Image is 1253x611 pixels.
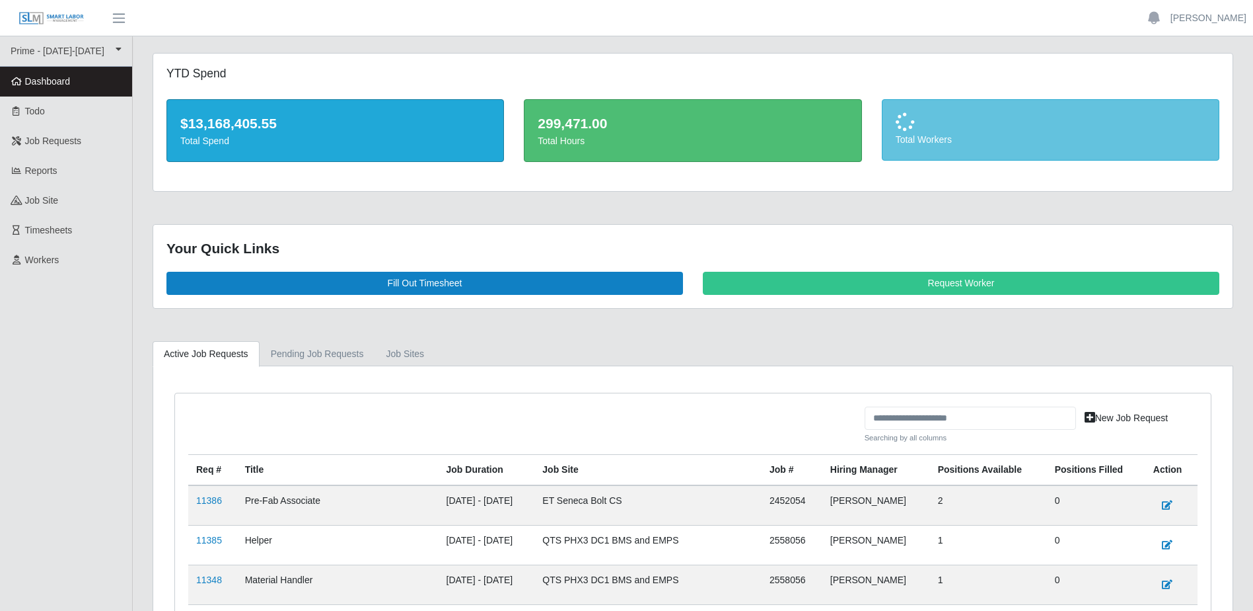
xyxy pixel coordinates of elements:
[822,485,930,526] td: [PERSON_NAME]
[375,341,436,367] a: job sites
[439,454,535,485] th: Job Duration
[166,272,683,295] a: Fill Out Timesheet
[930,565,1047,604] td: 1
[930,454,1047,485] th: Positions Available
[762,454,822,485] th: Job #
[1047,485,1145,526] td: 0
[762,485,822,526] td: 2452054
[25,255,59,265] span: Workers
[762,565,822,604] td: 2558056
[196,575,222,585] a: 11348
[237,454,439,485] th: Title
[237,525,439,565] td: Helper
[196,495,222,506] a: 11386
[534,565,762,604] td: QTS PHX3 DC1 BMS and EMPS
[1170,11,1246,25] a: [PERSON_NAME]
[237,485,439,526] td: Pre-Fab Associate
[260,341,375,367] a: Pending Job Requests
[188,454,237,485] th: Req #
[18,11,85,26] img: SLM Logo
[538,134,847,148] div: Total Hours
[25,76,71,87] span: Dashboard
[196,535,222,546] a: 11385
[166,238,1219,259] div: Your Quick Links
[896,133,1205,147] div: Total Workers
[153,341,260,367] a: Active Job Requests
[534,525,762,565] td: QTS PHX3 DC1 BMS and EMPS
[1047,565,1145,604] td: 0
[166,67,504,81] h5: YTD Spend
[538,113,847,134] div: 299,471.00
[439,565,535,604] td: [DATE] - [DATE]
[1076,407,1177,430] a: New Job Request
[439,485,535,526] td: [DATE] - [DATE]
[930,525,1047,565] td: 1
[703,272,1219,295] a: Request Worker
[762,525,822,565] td: 2558056
[822,525,930,565] td: [PERSON_NAME]
[534,485,762,526] td: ET Seneca Bolt CS
[25,195,59,206] span: job site
[180,134,490,148] div: Total Spend
[822,565,930,604] td: [PERSON_NAME]
[1047,525,1145,565] td: 0
[1145,454,1198,485] th: Action
[237,565,439,604] td: Material Handler
[25,225,73,235] span: Timesheets
[822,454,930,485] th: Hiring Manager
[930,485,1047,526] td: 2
[25,136,82,146] span: Job Requests
[180,113,490,134] div: $13,168,405.55
[534,454,762,485] th: job site
[25,106,45,116] span: Todo
[865,432,1076,444] small: Searching by all columns
[1047,454,1145,485] th: Positions Filled
[439,525,535,565] td: [DATE] - [DATE]
[25,165,57,176] span: Reports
